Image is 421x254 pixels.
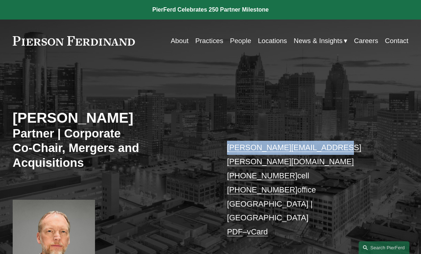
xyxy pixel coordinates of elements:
h2: [PERSON_NAME] [13,109,211,126]
a: PDF [227,227,243,236]
a: vCard [247,227,268,236]
p: cell office [GEOGRAPHIC_DATA] | [GEOGRAPHIC_DATA] – [227,141,392,239]
a: [PHONE_NUMBER] [227,171,297,180]
a: Careers [354,34,378,48]
a: Practices [195,34,223,48]
a: About [171,34,189,48]
a: [PHONE_NUMBER] [227,185,297,194]
span: News & Insights [294,35,343,47]
a: Contact [385,34,409,48]
a: Search this site [359,241,409,254]
a: folder dropdown [294,34,347,48]
a: Locations [258,34,287,48]
h3: Partner | Corporate Co-Chair, Mergers and Acquisitions [13,126,211,170]
a: [PERSON_NAME][EMAIL_ADDRESS][PERSON_NAME][DOMAIN_NAME] [227,143,361,166]
a: People [230,34,251,48]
